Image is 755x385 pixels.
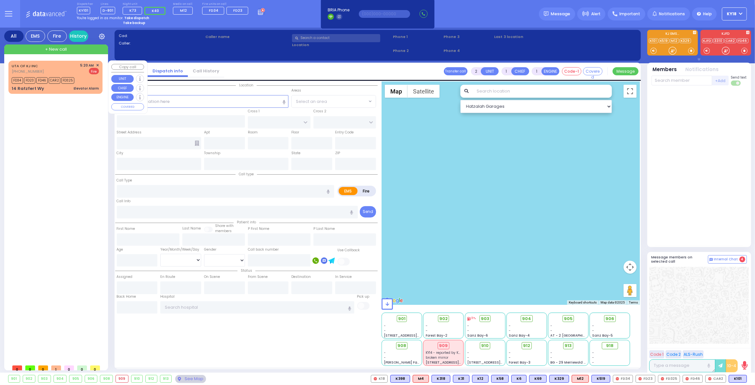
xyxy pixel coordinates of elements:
button: Drag Pegman onto the map to open Street View [624,284,637,297]
div: 909 [438,342,449,349]
div: FD325 [658,375,680,383]
label: Assigned [117,274,133,279]
h5: Message members on selected call [651,255,708,264]
div: 14 Ratzfert Wy [12,85,44,92]
label: First Name [117,226,135,231]
label: Township [204,151,220,156]
span: BG - 29 Merriewold S. [551,360,587,365]
span: Sanz Bay-6 [467,333,488,338]
a: Dispatch info [148,68,188,74]
input: (000)000-00000 [359,10,410,18]
div: BLS [549,375,569,383]
div: K519 [591,375,610,383]
span: 902 [439,316,448,322]
button: Notifications [686,66,719,73]
span: 906 [605,316,614,322]
button: Message [613,67,639,75]
div: Fire [47,31,67,42]
span: 908 [397,342,406,349]
label: Cad: [119,33,203,39]
label: Medic on call [173,2,195,6]
label: EMS [339,187,358,195]
img: Google [383,296,405,305]
label: In Service [335,274,352,279]
div: 913 [160,375,172,382]
span: 1 [51,366,61,370]
label: En Route [160,274,175,279]
button: CHIEF [111,84,134,92]
div: BLS [529,375,547,383]
span: K73 [129,8,136,13]
img: red-radio-icon.svg [708,377,712,380]
div: Elevator Alarm [74,86,99,91]
a: CAR2 [725,38,737,43]
label: Cross 1 [248,109,260,114]
div: K398 [390,375,410,383]
label: Call Type [117,178,132,183]
div: M4 [413,375,429,383]
label: Areas [291,88,301,93]
span: 0 [64,366,74,370]
div: BLS [453,375,469,383]
div: 909 [116,375,128,382]
div: BLS [591,375,610,383]
div: 910 [131,375,143,382]
a: FD46 [737,38,749,43]
div: BLS [432,375,450,383]
div: K58 [491,375,509,383]
label: Night unit [123,2,168,6]
span: FD23 [233,8,242,13]
span: - [551,355,553,360]
div: K101 [729,375,747,383]
span: - [551,323,553,328]
span: - [467,328,469,333]
span: - [384,323,386,328]
span: D-801 [101,7,115,14]
span: [STREET_ADDRESS][PERSON_NAME] [467,360,529,365]
span: Internal Chat [714,257,738,262]
div: - [592,360,628,365]
span: Location [236,83,257,88]
span: FD325 [61,77,74,84]
label: From Scene [248,274,268,279]
img: message.svg [544,11,549,16]
strong: Take backup [123,20,145,25]
button: Send [360,206,376,217]
div: K12 [472,375,489,383]
span: Sanz Bay-4 [509,333,530,338]
span: BRIA Phone [328,7,349,13]
div: K18 [371,375,388,383]
button: Map camera controls [624,261,637,274]
span: [PHONE_NUMBER] [12,69,44,74]
button: Members [653,66,677,73]
span: 901 [398,316,406,322]
label: City [117,151,124,156]
label: Caller: [119,41,203,46]
div: Year/Month/Week/Day [160,247,201,252]
label: ZIP [335,151,340,156]
label: Room [248,130,258,135]
span: FD23 [24,77,35,84]
input: Search location [473,85,612,98]
button: Code 2 [665,350,682,358]
span: [STREET_ADDRESS][PERSON_NAME] [384,333,445,338]
label: Gender [204,247,216,252]
label: On Scene [204,274,220,279]
button: KY18 [722,7,747,20]
div: 905 [69,375,82,382]
label: KJ EMS... [647,32,698,37]
span: ✕ [96,63,99,68]
div: BLS [729,375,747,383]
label: Street Address [117,130,142,135]
span: K40 [152,8,159,13]
button: CHIEF [511,67,529,75]
span: 0 [77,366,87,370]
span: Phone 3 [444,34,492,40]
label: Fire units on call [202,2,250,6]
span: Other building occupants [195,141,199,146]
span: Message [551,11,570,17]
span: Forest Bay-2 [426,333,447,338]
span: - [384,350,386,355]
div: - [592,350,628,355]
span: Select an area [296,98,327,105]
